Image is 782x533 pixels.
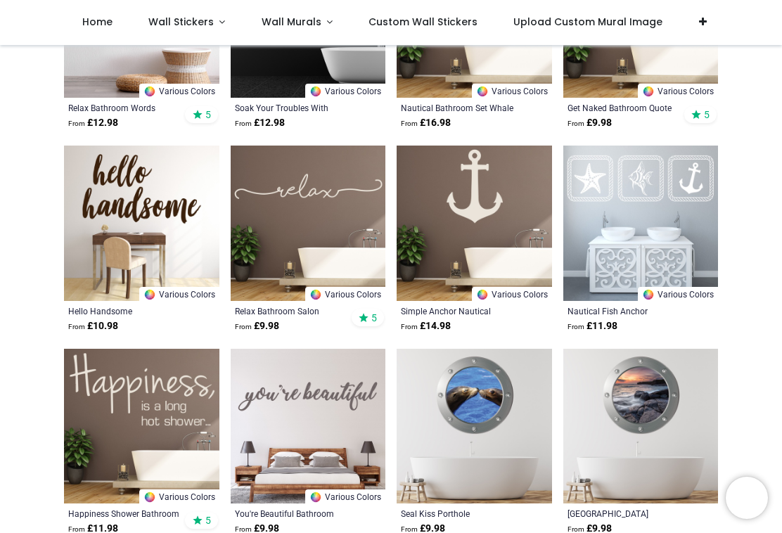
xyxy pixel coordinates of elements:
[235,102,352,113] a: Soak Your Troubles With Bubbles Bathroom
[401,102,518,113] a: Nautical Bathroom Set Whale Anchor
[148,15,214,29] span: Wall Stickers
[568,120,584,127] span: From
[472,84,552,98] a: Various Colors
[568,323,584,330] span: From
[231,146,386,301] img: Relax Bathroom Salon Wall Sticker
[64,146,219,301] img: Hello Handsome Barbour Salon Wall Sticker
[397,146,552,301] img: Simple Anchor Nautical Wall Sticker
[476,288,489,301] img: Color Wheel
[305,489,385,503] a: Various Colors
[568,319,617,333] strong: £ 11.98
[401,120,418,127] span: From
[568,508,685,519] a: [GEOGRAPHIC_DATA]
[64,349,219,504] img: Happiness Shower Bathroom Quote Wall Sticker
[476,85,489,98] img: Color Wheel
[401,323,418,330] span: From
[231,349,386,504] img: You're Beautiful Bathroom Salon Wall Sticker
[401,319,451,333] strong: £ 14.98
[513,15,662,29] span: Upload Custom Mural Image
[68,102,186,113] a: Relax Bathroom Words
[568,102,685,113] a: Get Naked Bathroom Quote
[563,146,719,301] img: Nautical Fish Anchor Bathroom Wall Sticker
[139,287,219,301] a: Various Colors
[139,84,219,98] a: Various Colors
[568,116,612,130] strong: £ 9.98
[68,525,85,533] span: From
[68,319,118,333] strong: £ 10.98
[568,305,685,316] a: Nautical Fish Anchor Bathroom
[235,323,252,330] span: From
[309,288,322,301] img: Color Wheel
[205,514,211,527] span: 5
[309,85,322,98] img: Color Wheel
[563,349,719,504] img: Sunset Shore Porthole Wall Sticker
[68,305,186,316] a: Hello Handsome [PERSON_NAME] Salon
[642,288,655,301] img: Color Wheel
[401,116,451,130] strong: £ 16.98
[726,477,768,519] iframe: Brevo live chat
[205,108,211,121] span: 5
[638,84,718,98] a: Various Colors
[305,84,385,98] a: Various Colors
[401,525,418,533] span: From
[82,15,113,29] span: Home
[68,323,85,330] span: From
[371,312,377,324] span: 5
[235,508,352,519] a: You're Beautiful Bathroom Salon
[235,525,252,533] span: From
[68,120,85,127] span: From
[262,15,321,29] span: Wall Murals
[68,116,118,130] strong: £ 12.98
[397,349,552,504] img: Seal Kiss Porthole Wall Sticker
[568,525,584,533] span: From
[309,491,322,503] img: Color Wheel
[143,491,156,503] img: Color Wheel
[68,508,186,519] a: Happiness Shower Bathroom Quote
[401,305,518,316] a: Simple Anchor Nautical
[235,319,279,333] strong: £ 9.98
[139,489,219,503] a: Various Colors
[638,287,718,301] a: Various Colors
[143,85,156,98] img: Color Wheel
[368,15,477,29] span: Custom Wall Stickers
[235,120,252,127] span: From
[235,305,352,316] a: Relax Bathroom Salon
[305,287,385,301] a: Various Colors
[704,108,710,121] span: 5
[472,287,552,301] a: Various Colors
[235,116,285,130] strong: £ 12.98
[143,288,156,301] img: Color Wheel
[642,85,655,98] img: Color Wheel
[401,508,518,519] a: Seal Kiss Porthole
